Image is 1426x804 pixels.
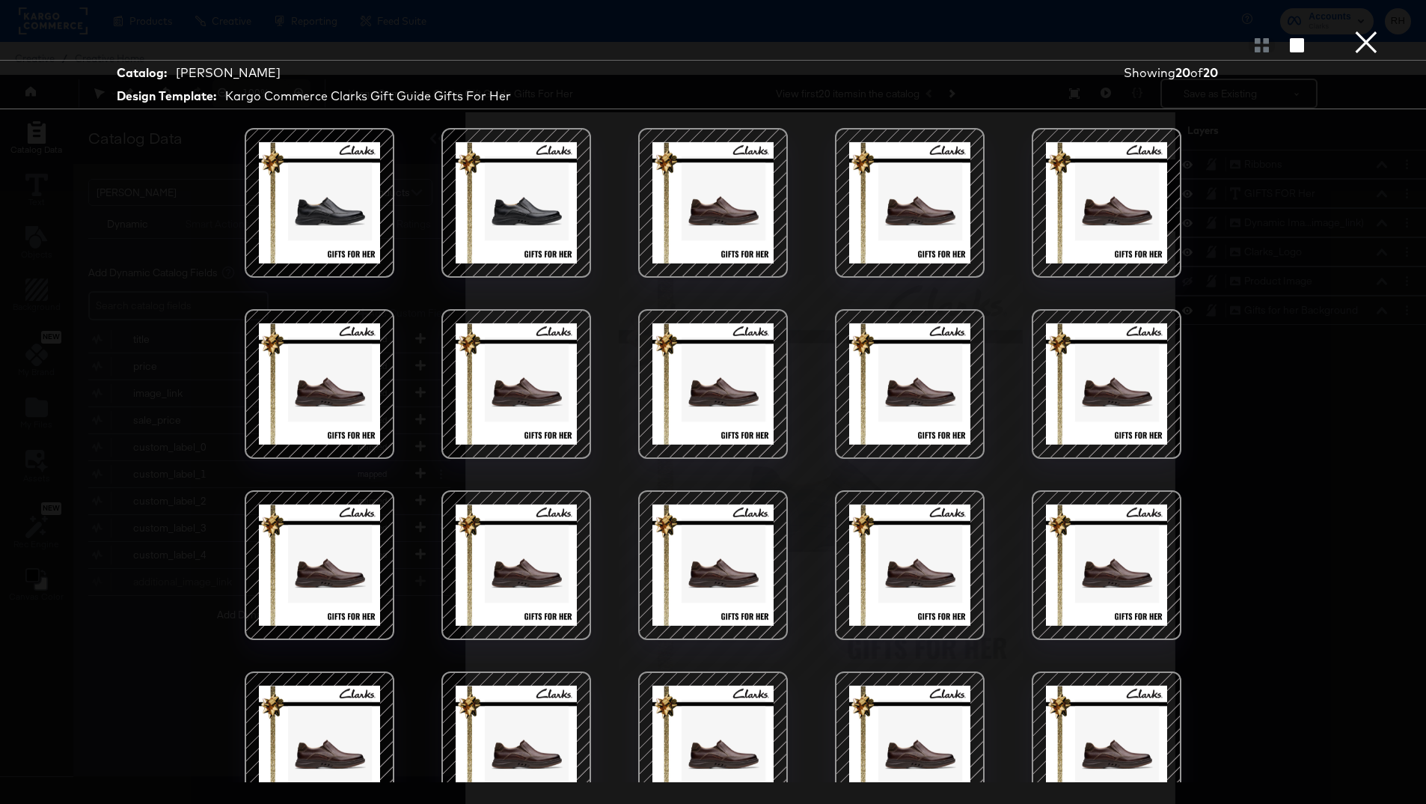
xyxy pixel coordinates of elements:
[117,88,216,105] strong: Design Template:
[225,88,511,105] div: Kargo Commerce Clarks Gift Guide Gifts For Her
[1175,65,1190,80] strong: 20
[1124,64,1284,82] div: Showing of
[1203,65,1218,80] strong: 20
[117,64,167,82] strong: Catalog:
[176,64,281,82] div: [PERSON_NAME]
